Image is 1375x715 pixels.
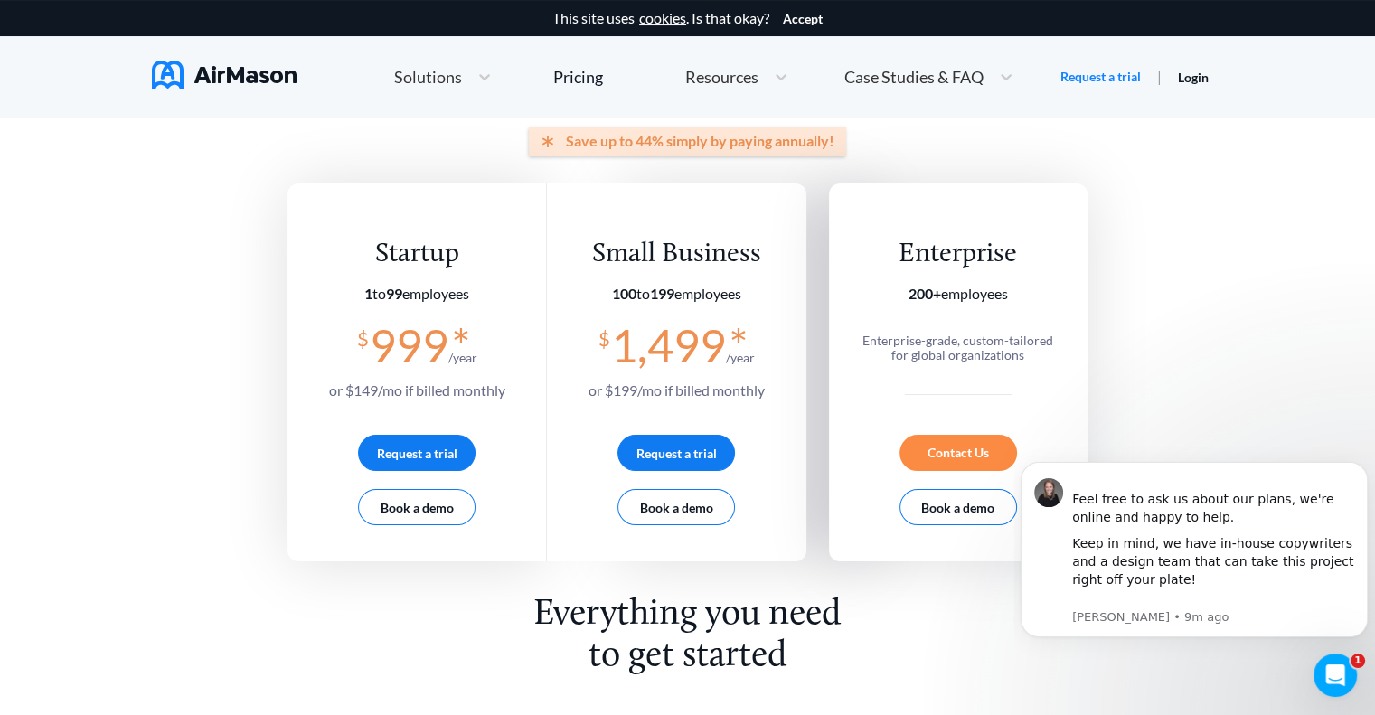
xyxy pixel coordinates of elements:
span: Resources [685,69,758,85]
section: employees [589,286,765,302]
a: cookies [639,10,686,26]
iframe: Intercom notifications message [1013,435,1375,666]
img: AirMason Logo [152,61,297,89]
b: 200+ [909,285,941,302]
div: Contact Us [899,435,1017,471]
button: Book a demo [358,489,476,525]
span: $ [598,320,610,350]
span: Enterprise-grade, custom-tailored for global organizations [862,333,1053,362]
span: Save up to 44% simply by paying annually! [566,133,834,149]
a: Request a trial [1060,68,1141,86]
span: to [364,285,402,302]
span: 1,499 [611,318,726,372]
div: Enterprise [853,238,1062,271]
h2: Everything you need to get started [522,594,854,677]
button: Book a demo [617,489,735,525]
span: | [1157,68,1162,85]
section: employees [853,286,1062,302]
button: Book a demo [899,489,1017,525]
a: Pricing [553,61,603,93]
iframe: Intercom live chat [1314,654,1357,697]
b: 99 [386,285,402,302]
div: Startup [329,238,505,271]
b: 1 [364,285,372,302]
span: or $ 149 /mo if billed monthly [329,381,505,399]
span: Solutions [394,69,462,85]
button: Request a trial [617,435,735,471]
span: Case Studies & FAQ [844,69,984,85]
b: 100 [612,285,636,302]
span: to [612,285,674,302]
span: $ [357,320,369,350]
span: 1 [1351,654,1365,668]
span: 999 [370,318,448,372]
section: employees [329,286,505,302]
span: or $ 199 /mo if billed monthly [589,381,765,399]
a: Login [1178,70,1209,85]
button: Request a trial [358,435,476,471]
div: Pricing [553,69,603,85]
div: Small Business [589,238,765,271]
b: 199 [650,285,674,302]
button: Accept cookies [783,12,823,26]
